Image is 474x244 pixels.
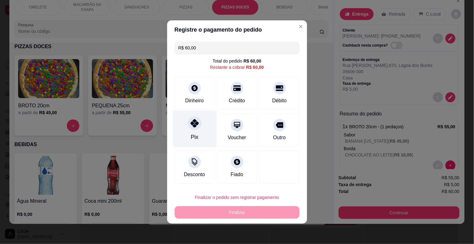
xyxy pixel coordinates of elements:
div: Dinheiro [185,97,204,104]
div: Crédito [229,97,245,104]
div: Outro [273,134,286,141]
div: Débito [272,97,287,104]
div: R$ 60,00 [246,64,264,70]
button: Close [296,22,306,32]
input: Ex.: hambúrguer de cordeiro [178,42,296,54]
div: Desconto [184,171,205,178]
div: Pix [191,133,198,141]
div: Restante a cobrar [210,64,264,70]
div: Voucher [228,134,246,141]
header: Registre o pagamento do pedido [167,20,307,39]
div: Fiado [231,171,243,178]
div: Total do pedido [213,58,262,64]
div: R$ 60,00 [244,58,262,64]
button: Finalizar o pedido sem registrar pagamento [175,191,300,204]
